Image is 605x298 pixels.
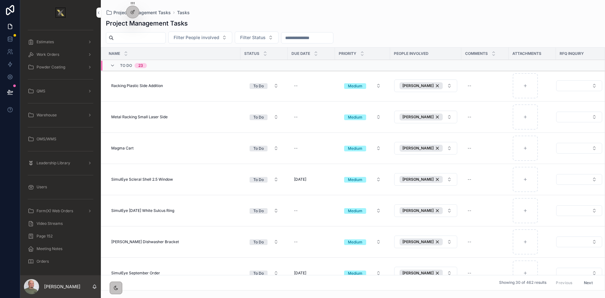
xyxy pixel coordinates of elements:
[400,145,443,152] button: Unselect 2
[111,239,179,244] span: [PERSON_NAME] Dishwasher Bracket
[291,143,331,153] a: --
[138,63,143,68] div: 23
[400,82,443,89] button: Unselect 2
[245,143,284,154] button: Select Button
[291,81,331,91] a: --
[394,142,458,155] a: Select Button
[24,49,97,60] a: Work Orders
[24,36,97,48] a: Estimates
[24,243,97,254] a: Meeting Notes
[402,114,434,120] span: [PERSON_NAME]
[556,143,602,154] a: Select Button
[402,146,434,151] span: [PERSON_NAME]
[253,177,264,183] div: To Do
[556,111,602,123] a: Select Button
[339,173,386,185] a: Select Button
[177,9,190,16] span: Tasks
[253,83,264,89] div: To Do
[109,237,237,247] a: [PERSON_NAME] Dishwasher Bracket
[109,51,120,56] span: Name
[499,280,546,285] span: Showing 30 of 462 results
[109,268,237,278] a: SimulEye September Order
[294,271,306,276] span: [DATE]
[240,34,266,41] span: Filter Status
[294,146,298,151] div: --
[339,267,386,279] button: Select Button
[468,146,471,151] div: --
[556,112,602,122] button: Select Button
[394,266,458,280] a: Select Button
[106,9,171,16] a: Project Management Tasks
[291,112,331,122] a: --
[37,39,54,44] span: Estimates
[24,256,97,267] a: Orders
[339,205,386,216] button: Select Button
[24,61,97,73] a: Powder Coating
[37,52,59,57] span: Work Orders
[24,109,97,121] a: Warehouse
[111,146,134,151] span: Magma Cart
[245,236,284,248] button: Select Button
[37,65,65,70] span: Powder Coating
[37,208,73,213] span: Form(X) Web Orders
[465,81,505,91] a: --
[291,51,310,56] span: Due Date
[402,271,434,276] span: [PERSON_NAME]
[244,267,284,279] a: Select Button
[556,237,602,247] button: Select Button
[244,142,284,154] a: Select Button
[348,239,362,245] div: Medium
[339,51,356,56] span: Priority
[468,271,471,276] div: --
[339,205,386,217] a: Select Button
[111,177,173,182] span: SimulEye Scleral Shell 2.5 Window
[468,177,471,182] div: --
[24,157,97,169] a: Leadership Library
[120,63,132,68] span: To Do
[294,83,298,88] div: --
[348,114,362,120] div: Medium
[394,204,457,217] button: Select Button
[394,110,458,124] a: Select Button
[37,113,57,118] span: Warehouse
[512,51,541,56] span: Attachments
[394,173,458,186] a: Select Button
[400,238,443,245] button: Unselect 2
[113,9,171,16] span: Project Management Tasks
[339,236,386,248] a: Select Button
[245,111,284,123] button: Select Button
[465,174,505,184] a: --
[37,184,47,190] span: Users
[348,83,362,89] div: Medium
[339,111,386,123] a: Select Button
[253,208,264,214] div: To Do
[465,112,505,122] a: --
[20,25,101,275] div: scrollable content
[394,111,457,123] button: Select Button
[37,137,56,142] span: OMS/WMS
[402,177,434,182] span: [PERSON_NAME]
[109,81,237,91] a: Racking Plastic Side Addition
[468,208,471,213] div: --
[253,239,264,245] div: To Do
[394,142,457,155] button: Select Button
[465,237,505,247] a: --
[400,114,443,120] button: Unselect 2
[394,79,458,92] a: Select Button
[339,236,386,248] button: Select Button
[556,80,602,91] button: Select Button
[465,51,488,56] span: Comments
[556,205,602,216] button: Select Button
[245,174,284,185] button: Select Button
[244,236,284,248] a: Select Button
[291,237,331,247] a: --
[109,174,237,184] a: SimulEye Scleral Shell 2.5 Window
[294,177,306,182] span: [DATE]
[400,207,443,214] button: Unselect 2
[339,143,386,154] button: Select Button
[394,51,429,56] span: People involved
[37,161,70,166] span: Leadership Library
